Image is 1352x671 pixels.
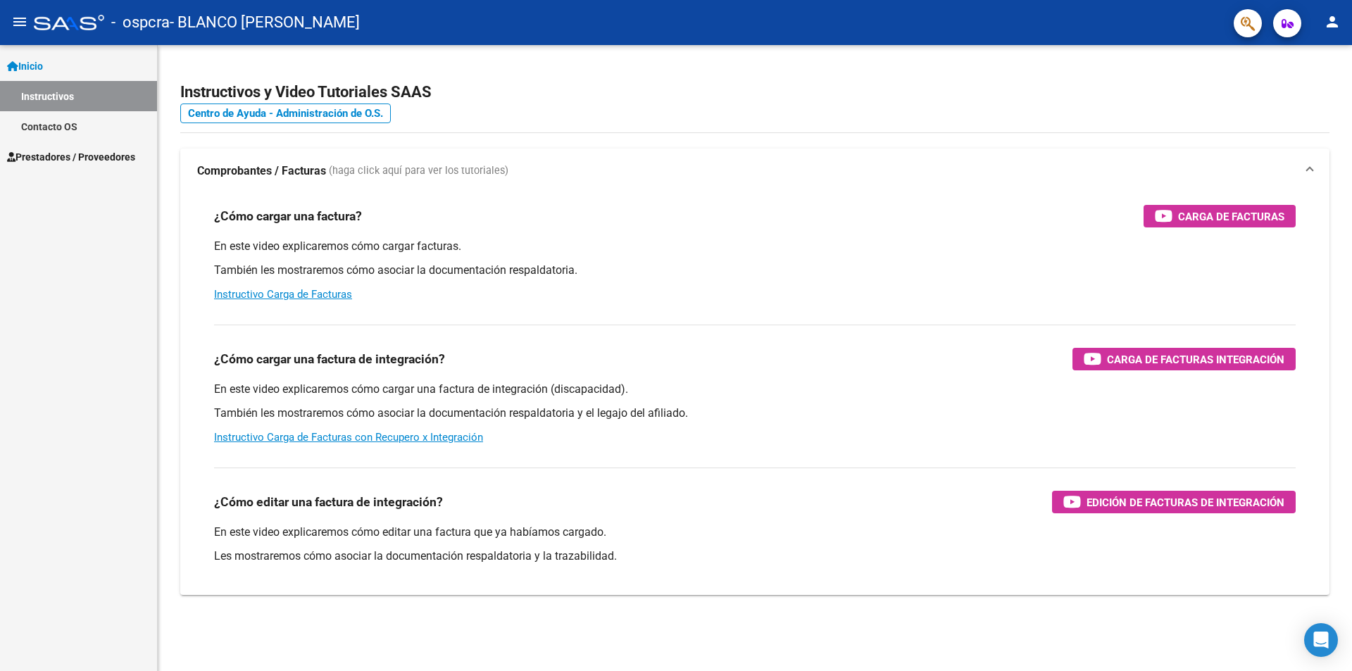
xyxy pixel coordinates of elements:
[7,149,135,165] span: Prestadores / Proveedores
[214,406,1296,421] p: También les mostraremos cómo asociar la documentación respaldatoria y el legajo del afiliado.
[1072,348,1296,370] button: Carga de Facturas Integración
[214,525,1296,540] p: En este video explicaremos cómo editar una factura que ya habíamos cargado.
[1144,205,1296,227] button: Carga de Facturas
[1324,13,1341,30] mat-icon: person
[1087,494,1284,511] span: Edición de Facturas de integración
[180,104,391,123] a: Centro de Ayuda - Administración de O.S.
[214,239,1296,254] p: En este video explicaremos cómo cargar facturas.
[329,163,508,179] span: (haga click aquí para ver los tutoriales)
[180,79,1329,106] h2: Instructivos y Video Tutoriales SAAS
[214,548,1296,564] p: Les mostraremos cómo asociar la documentación respaldatoria y la trazabilidad.
[180,194,1329,595] div: Comprobantes / Facturas (haga click aquí para ver los tutoriales)
[180,149,1329,194] mat-expansion-panel-header: Comprobantes / Facturas (haga click aquí para ver los tutoriales)
[11,13,28,30] mat-icon: menu
[214,263,1296,278] p: También les mostraremos cómo asociar la documentación respaldatoria.
[214,431,483,444] a: Instructivo Carga de Facturas con Recupero x Integración
[170,7,360,38] span: - BLANCO [PERSON_NAME]
[1052,491,1296,513] button: Edición de Facturas de integración
[214,492,443,512] h3: ¿Cómo editar una factura de integración?
[214,288,352,301] a: Instructivo Carga de Facturas
[197,163,326,179] strong: Comprobantes / Facturas
[1178,208,1284,225] span: Carga de Facturas
[1107,351,1284,368] span: Carga de Facturas Integración
[111,7,170,38] span: - ospcra
[214,206,362,226] h3: ¿Cómo cargar una factura?
[214,382,1296,397] p: En este video explicaremos cómo cargar una factura de integración (discapacidad).
[7,58,43,74] span: Inicio
[214,349,445,369] h3: ¿Cómo cargar una factura de integración?
[1304,623,1338,657] div: Open Intercom Messenger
